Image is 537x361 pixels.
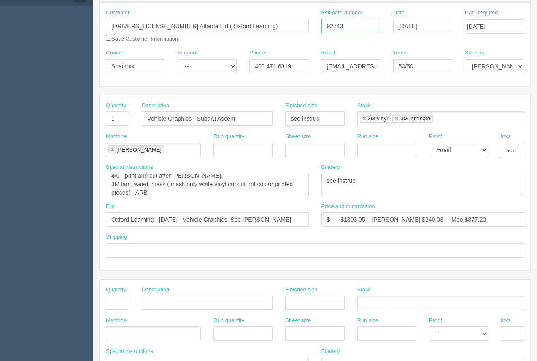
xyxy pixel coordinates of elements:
[357,133,379,141] label: Run size
[429,317,442,325] label: Proof
[501,133,511,141] label: Inks
[106,203,115,211] label: File
[465,9,498,17] label: Date required
[106,163,153,171] label: Special instructions
[106,49,125,57] label: Contact
[106,286,126,294] label: Quantity
[321,212,335,227] div: $
[393,49,408,57] label: Terms
[116,147,162,152] div: [PERSON_NAME]
[213,133,244,141] label: Run quantity
[321,49,335,57] label: Email
[357,102,371,110] label: Stock
[106,102,126,110] label: Quantity
[142,286,169,294] label: Description
[106,317,127,325] label: Machine
[368,116,388,121] div: 3M vinyl
[106,347,153,356] label: Special instructions
[178,49,197,57] label: Account
[249,49,265,57] label: Phone
[465,49,486,57] label: Salesrep
[285,286,317,294] label: Finished size
[321,163,340,171] label: Bindery
[429,133,442,141] label: Proof
[142,102,169,110] label: Description
[393,9,405,17] label: Date
[321,203,375,211] label: Price and commission
[501,317,511,325] label: Inks
[106,9,309,43] div: Save Customer Information
[106,233,127,241] label: Shipping
[400,116,430,121] div: 3M laminate
[285,317,311,325] label: Sheet size
[213,317,244,325] label: Run quantity
[285,102,317,110] label: Finished size
[321,9,363,17] label: Estimate number
[106,133,127,141] label: Machine
[285,133,311,141] label: Sheet size
[357,286,371,294] label: Stock
[106,19,309,33] input: Enter customer name
[357,317,379,325] label: Run size
[106,9,130,17] label: Customer
[321,347,340,356] label: Bindery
